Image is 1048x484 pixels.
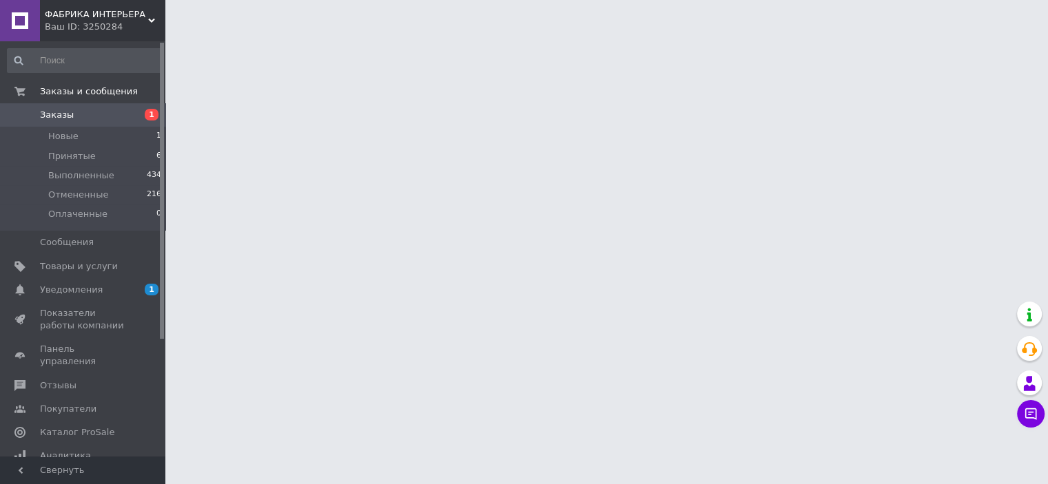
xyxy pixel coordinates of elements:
span: 434 [147,169,161,182]
span: Сообщения [40,236,94,249]
span: Панель управления [40,343,127,368]
span: Заказы и сообщения [40,85,138,98]
span: Отмененные [48,189,108,201]
span: Принятые [48,150,96,162]
span: Каталог ProSale [40,426,114,439]
span: 1 [145,284,158,295]
span: Показатели работы компании [40,307,127,332]
span: Уведомления [40,284,103,296]
span: 0 [156,208,161,220]
span: Оплаченные [48,208,107,220]
span: 216 [147,189,161,201]
span: Покупатели [40,403,96,415]
span: 1 [156,130,161,143]
span: Заказы [40,109,74,121]
span: Товары и услуги [40,260,118,273]
span: 6 [156,150,161,162]
input: Поиск [7,48,163,73]
span: Новые [48,130,79,143]
span: 1 [145,109,158,120]
span: Аналитика [40,450,91,462]
span: Выполненные [48,169,114,182]
span: ФАБРИКА ИНТЕРЬЕРА [45,8,148,21]
div: Ваш ID: 3250284 [45,21,165,33]
span: Отзывы [40,379,76,392]
button: Чат с покупателем [1017,400,1045,428]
